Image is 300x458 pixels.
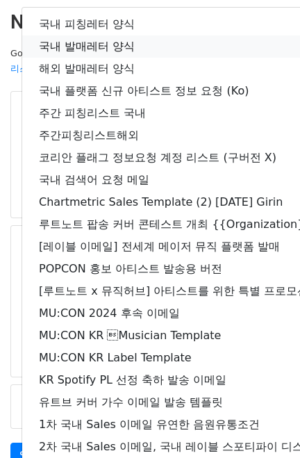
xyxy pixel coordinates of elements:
[10,48,190,74] small: Google Sheet:
[231,391,300,458] iframe: Chat Widget
[10,10,290,34] h2: New Campaign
